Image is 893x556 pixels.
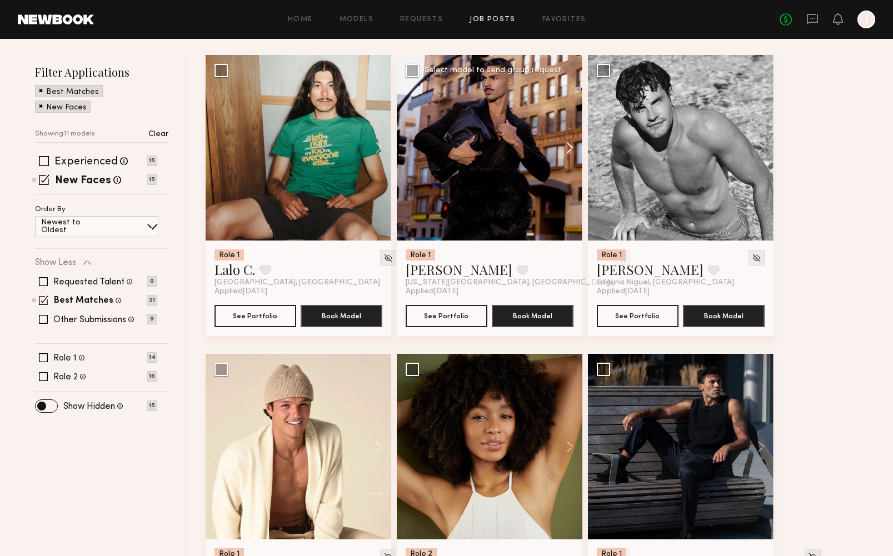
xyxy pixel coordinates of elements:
[35,131,95,138] p: Showing 11 models
[597,249,626,261] div: Role 1
[46,104,87,112] p: New Faces
[406,249,435,261] div: Role 1
[597,261,704,278] a: [PERSON_NAME]
[406,287,573,296] div: Applied [DATE]
[53,373,78,382] label: Role 2
[406,261,512,278] a: [PERSON_NAME]
[147,295,157,305] p: 21
[492,310,573,320] a: Book Model
[301,310,382,320] a: Book Model
[597,287,765,296] div: Applied [DATE]
[214,305,296,327] button: See Portfolio
[35,206,66,213] p: Order By
[148,131,168,138] p: Clear
[214,287,382,296] div: Applied [DATE]
[406,278,613,287] span: [US_STATE][GEOGRAPHIC_DATA], [GEOGRAPHIC_DATA]
[147,174,157,185] p: 15
[683,305,765,327] button: Book Model
[383,253,393,263] img: Unhide Model
[214,278,380,287] span: [GEOGRAPHIC_DATA], [GEOGRAPHIC_DATA]
[55,176,111,187] label: New Faces
[597,305,679,327] button: See Portfolio
[400,16,443,23] a: Requests
[54,157,118,168] label: Experienced
[492,305,573,327] button: Book Model
[147,352,157,363] p: 14
[147,314,157,324] p: 9
[406,305,487,327] button: See Portfolio
[214,249,244,261] div: Role 1
[857,11,875,28] a: I
[147,400,157,411] p: 15
[53,278,124,287] label: Requested Talent
[301,305,382,327] button: Book Model
[54,297,113,305] label: Best Matches
[53,315,126,324] label: Other Submissions
[147,371,157,382] p: 16
[53,354,77,363] label: Role 1
[340,16,373,23] a: Models
[63,402,115,411] label: Show Hidden
[214,261,255,278] a: Lalo C.
[46,88,99,96] p: Best Matches
[542,16,586,23] a: Favorites
[35,258,76,267] p: Show Less
[752,253,761,263] img: Unhide Model
[288,16,313,23] a: Home
[35,64,168,79] h2: Filter Applications
[147,276,157,287] p: 0
[147,156,157,166] p: 15
[41,219,107,234] p: Newest to Oldest
[425,67,561,74] div: Select model to send group request
[470,16,516,23] a: Job Posts
[597,278,734,287] span: Laguna Niguel, [GEOGRAPHIC_DATA]
[683,310,765,320] a: Book Model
